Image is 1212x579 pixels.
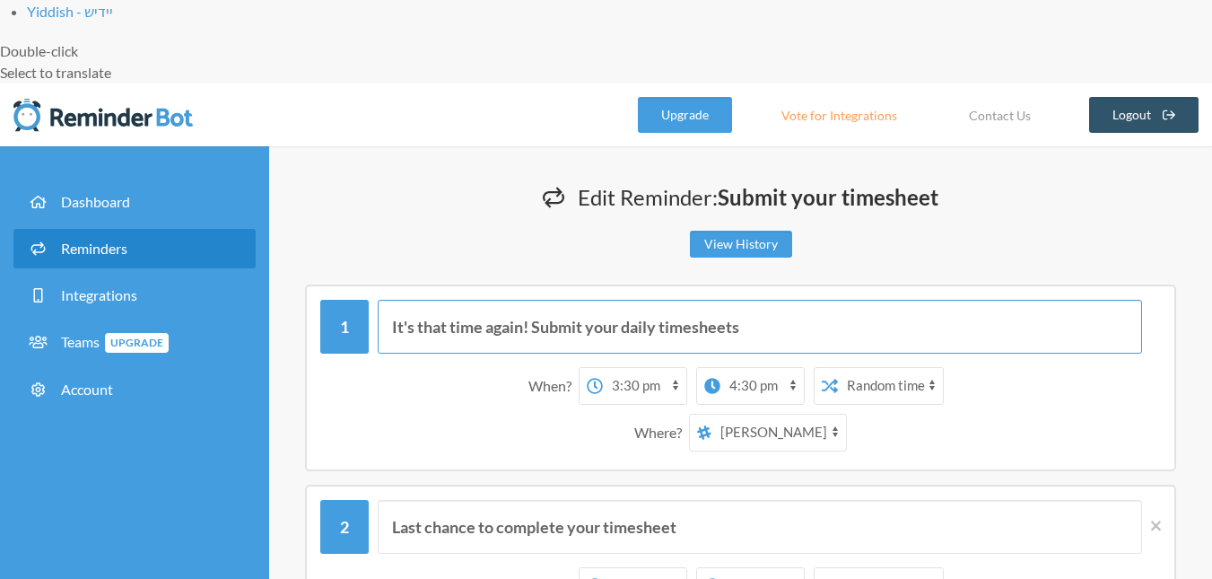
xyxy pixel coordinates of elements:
[946,97,1053,133] a: Contact Us
[378,500,1142,554] input: Message
[61,333,169,350] span: Teams
[13,97,193,133] img: Reminder Bot
[105,333,169,353] span: Upgrade
[13,182,256,222] a: Dashboard
[690,231,792,258] a: View History
[13,276,256,315] a: Integrations
[13,370,256,409] a: Account
[378,300,1142,354] input: Message
[638,97,732,133] a: Upgrade
[528,367,579,405] div: When?
[578,184,938,210] span: Edit Reminder:
[61,286,137,303] span: Integrations
[718,184,938,210] strong: Submit your timesheet
[61,381,113,398] span: Account
[27,3,113,20] a: Yiddish - יידיש
[61,193,130,210] span: Dashboard
[634,414,689,452] div: Where?
[13,229,256,268] a: Reminders
[13,322,256,363] a: TeamsUpgrade
[1089,97,1199,133] a: Logout
[61,240,127,257] span: Reminders
[759,97,920,133] a: Vote for Integrations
